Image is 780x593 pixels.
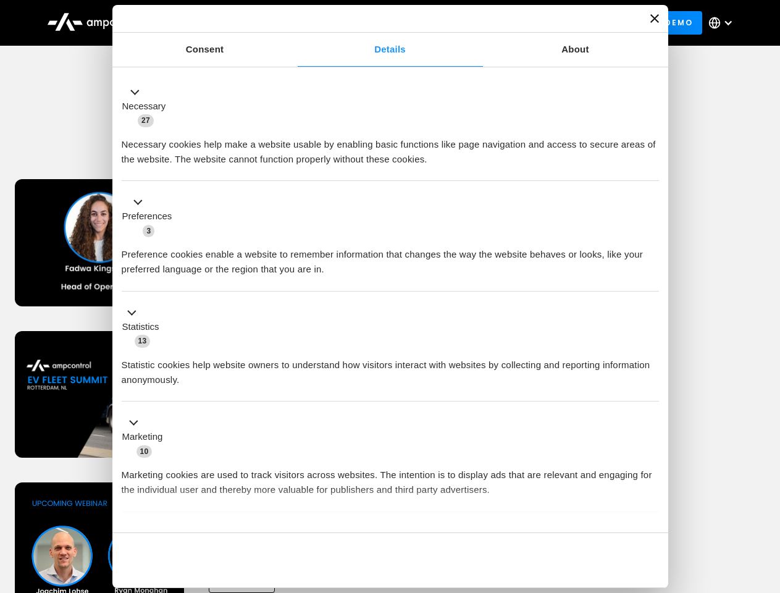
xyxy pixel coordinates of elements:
span: 10 [136,445,153,458]
div: Statistic cookies help website owners to understand how visitors interact with websites by collec... [122,348,659,387]
h1: Upcoming Webinars [15,125,766,154]
span: 27 [138,114,154,127]
button: Okay [481,542,658,578]
label: Preferences [122,209,172,224]
button: Marketing (10) [122,416,170,459]
a: About [483,33,668,67]
span: 13 [135,335,151,347]
label: Statistics [122,320,159,334]
label: Necessary [122,99,166,114]
button: Statistics (13) [122,305,167,348]
div: Preference cookies enable a website to remember information that changes the way the website beha... [122,238,659,277]
button: Close banner [650,14,659,23]
div: Necessary cookies help make a website usable by enabling basic functions like page navigation and... [122,128,659,167]
button: Unclassified (2) [122,526,223,541]
label: Marketing [122,430,163,444]
span: 2 [204,528,216,540]
a: Details [298,33,483,67]
span: 3 [143,225,154,237]
button: Necessary (27) [122,85,174,128]
a: Consent [112,33,298,67]
div: Marketing cookies are used to track visitors across websites. The intention is to display ads tha... [122,458,659,497]
button: Preferences (3) [122,195,180,238]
